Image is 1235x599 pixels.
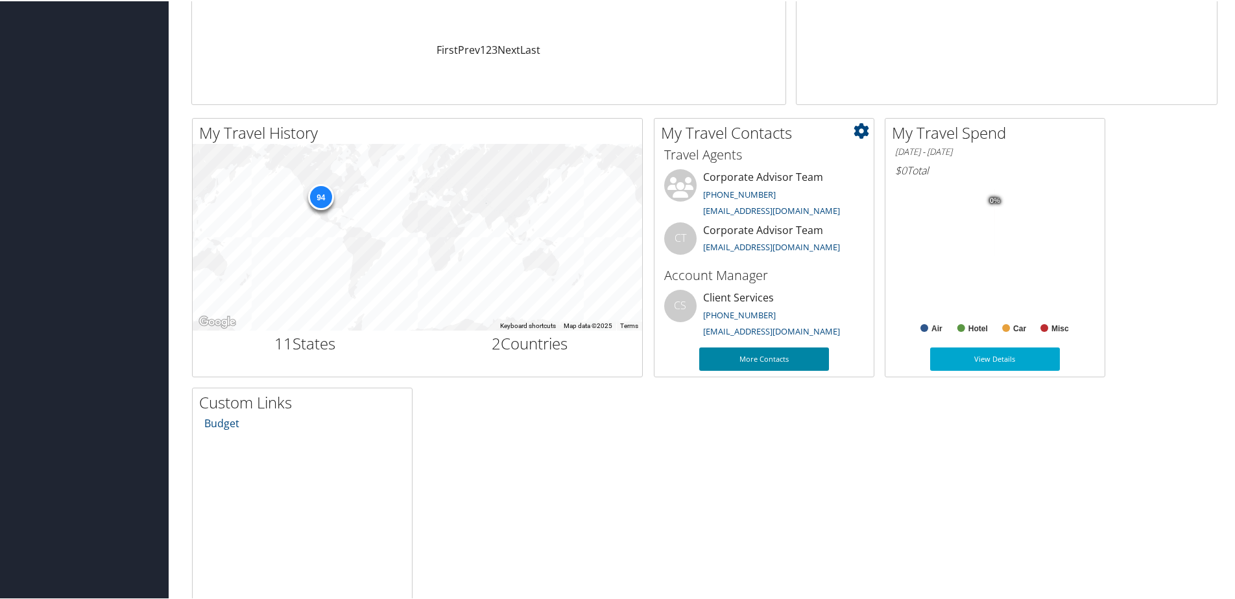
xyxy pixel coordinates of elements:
h2: Custom Links [199,390,412,412]
a: View Details [930,346,1060,370]
h6: Total [895,162,1095,176]
text: Air [931,323,942,332]
a: Terms (opens in new tab) [620,321,638,328]
a: More Contacts [699,346,829,370]
text: Misc [1051,323,1069,332]
div: 94 [307,183,333,209]
h2: My Travel Contacts [661,121,874,143]
a: [PHONE_NUMBER] [703,308,776,320]
div: CS [664,288,697,321]
a: [EMAIL_ADDRESS][DOMAIN_NAME] [703,204,840,215]
h3: Account Manager [664,265,864,283]
a: [EMAIL_ADDRESS][DOMAIN_NAME] [703,324,840,336]
li: Corporate Advisor Team [658,221,870,263]
button: Keyboard shortcuts [500,320,556,329]
div: CT [664,221,697,253]
li: Client Services [658,288,870,342]
h6: [DATE] - [DATE] [895,145,1095,157]
h2: States [202,331,408,353]
a: Budget [204,415,239,429]
li: Corporate Advisor Team [658,168,870,221]
h2: Countries [427,331,633,353]
a: 1 [480,41,486,56]
span: 2 [492,331,501,353]
tspan: 0% [990,196,1000,204]
text: Car [1013,323,1026,332]
text: Hotel [968,323,988,332]
a: Last [520,41,540,56]
a: First [437,41,458,56]
a: 3 [492,41,498,56]
a: [PHONE_NUMBER] [703,187,776,199]
h2: My Travel History [199,121,642,143]
a: Prev [458,41,480,56]
span: $0 [895,162,907,176]
img: Google [196,312,239,329]
h2: My Travel Spend [892,121,1105,143]
h3: Travel Agents [664,145,864,163]
a: Next [498,41,520,56]
a: Open this area in Google Maps (opens a new window) [196,312,239,329]
a: [EMAIL_ADDRESS][DOMAIN_NAME] [703,240,840,252]
span: 11 [274,331,293,353]
a: 2 [486,41,492,56]
span: Map data ©2025 [564,321,612,328]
